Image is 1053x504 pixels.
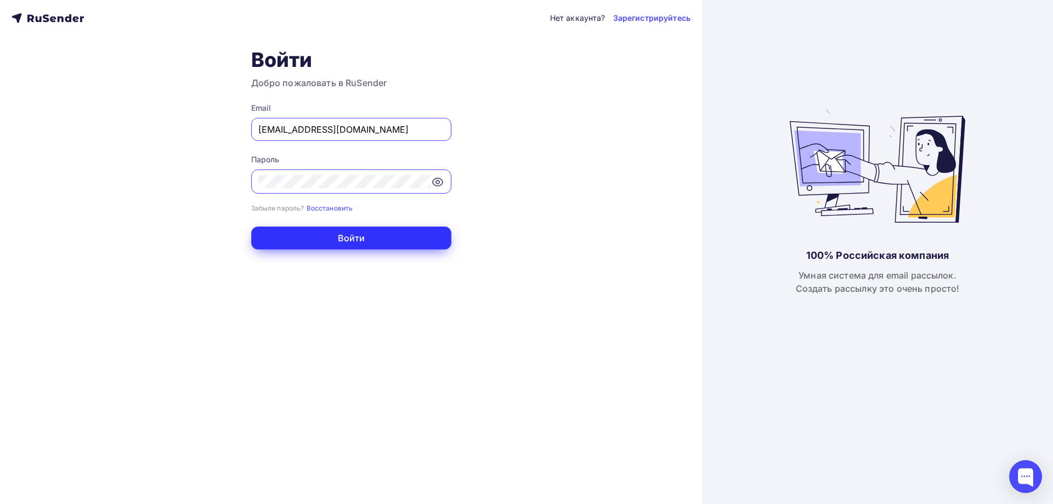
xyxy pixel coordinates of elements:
div: Email [251,103,451,114]
h3: Добро пожаловать в RuSender [251,76,451,89]
div: 100% Российская компания [806,249,949,262]
small: Восстановить [307,204,353,212]
small: Забыли пароль? [251,204,304,212]
a: Восстановить [307,203,353,212]
h1: Войти [251,48,451,72]
div: Нет аккаунта? [550,13,605,24]
button: Войти [251,226,451,250]
div: Пароль [251,154,451,165]
input: Укажите свой email [258,123,444,136]
div: Умная система для email рассылок. Создать рассылку это очень просто! [796,269,960,295]
a: Зарегистрируйтесь [613,13,690,24]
